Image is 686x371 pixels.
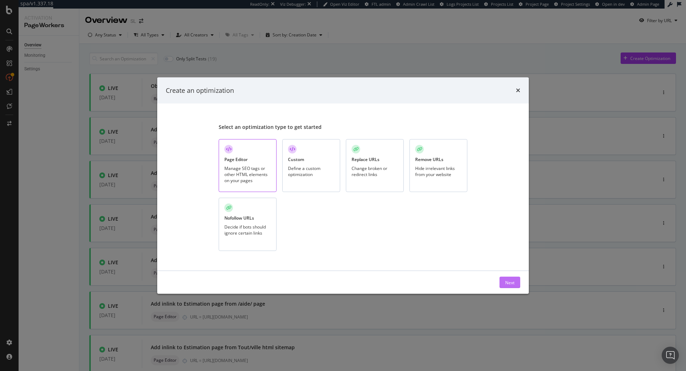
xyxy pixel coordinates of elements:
div: Manage SEO tags or other HTML elements on your pages [224,165,271,183]
div: modal [157,77,529,294]
div: times [516,86,520,95]
div: Page Editor [224,156,248,162]
div: Decide if bots should ignore certain links [224,224,271,236]
div: Nofollow URLs [224,215,254,221]
div: Select an optimization type to get started [219,123,467,130]
div: Remove URLs [415,156,443,162]
div: Change broken or redirect links [352,165,398,177]
div: Replace URLs [352,156,379,162]
div: Open Intercom Messenger [662,347,679,364]
div: Next [505,279,514,285]
button: Next [499,277,520,288]
div: Hide irrelevant links from your website [415,165,462,177]
div: Create an optimization [166,86,234,95]
div: Define a custom optimization [288,165,334,177]
div: Custom [288,156,304,162]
